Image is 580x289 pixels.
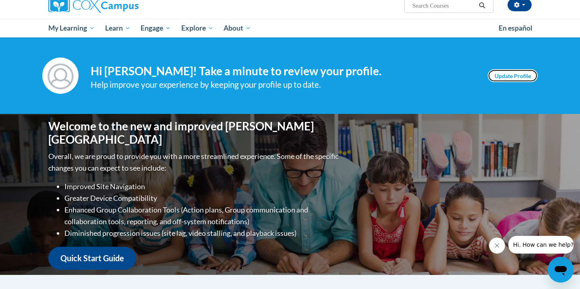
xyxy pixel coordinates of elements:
li: Improved Site Navigation [64,181,340,192]
li: Enhanced Group Collaboration Tools (Action plans, Group communication and collaboration tools, re... [64,204,340,227]
li: Diminished progression issues (site lag, video stalling, and playback issues) [64,227,340,239]
p: Overall, we are proud to provide you with a more streamlined experience. Some of the specific cha... [48,151,340,174]
img: Profile Image [42,58,79,94]
a: My Learning [43,19,100,37]
a: Quick Start Guide [48,247,136,270]
span: Explore [181,23,213,33]
a: About [219,19,257,37]
h4: Hi [PERSON_NAME]! Take a minute to review your profile. [91,64,476,78]
input: Search Courses [412,1,476,10]
iframe: Message from company [508,236,574,254]
li: Greater Device Compatibility [64,192,340,204]
span: My Learning [48,23,95,33]
a: En español [493,20,538,37]
a: Learn [100,19,136,37]
iframe: Button to launch messaging window [548,257,574,283]
h1: Welcome to the new and improved [PERSON_NAME][GEOGRAPHIC_DATA] [48,120,340,147]
span: Learn [105,23,130,33]
a: Explore [176,19,219,37]
span: En español [499,24,532,32]
span: About [224,23,251,33]
div: Main menu [36,19,544,37]
span: Engage [141,23,171,33]
a: Update Profile [488,69,538,82]
div: Help improve your experience by keeping your profile up to date. [91,78,476,91]
iframe: Close message [489,237,505,254]
button: Search [476,1,488,10]
a: Engage [135,19,176,37]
